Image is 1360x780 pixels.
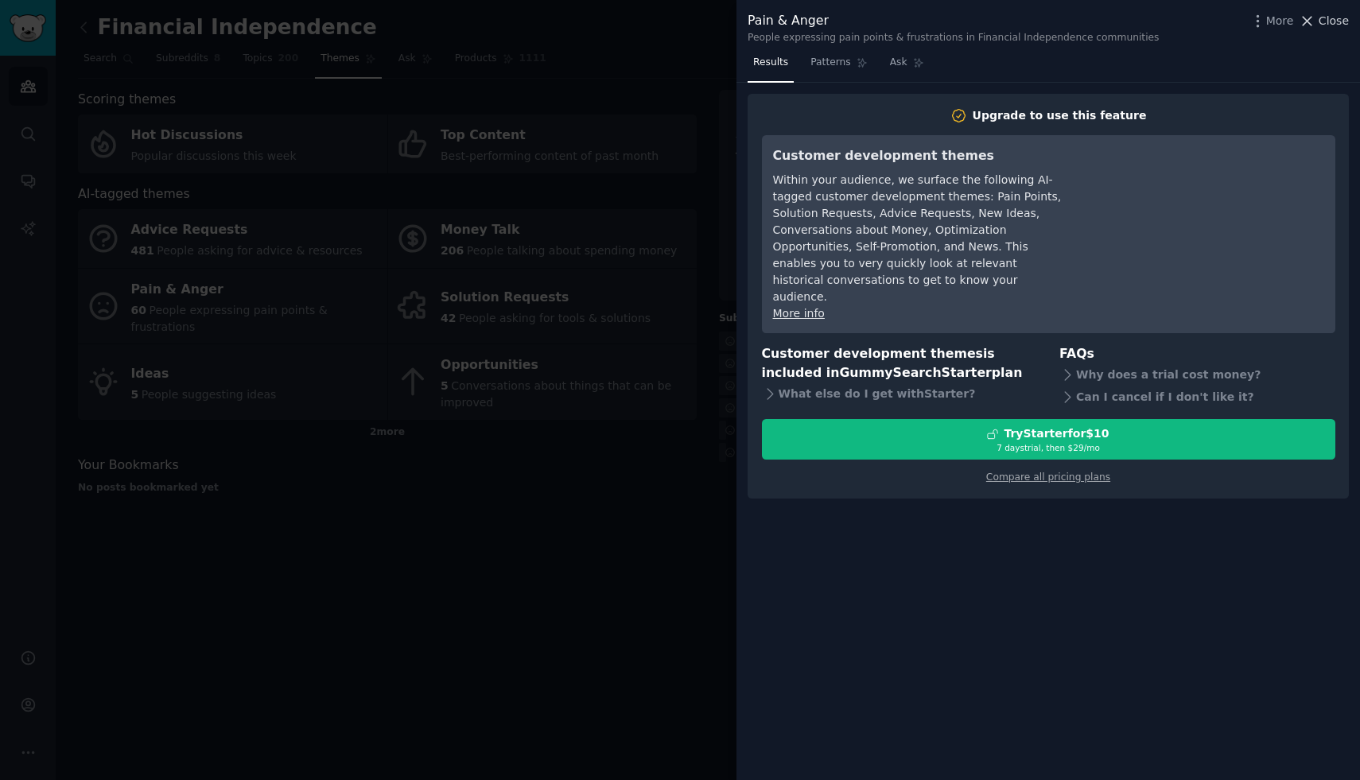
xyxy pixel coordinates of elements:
h3: FAQs [1059,344,1335,364]
span: More [1266,13,1294,29]
span: Close [1319,13,1349,29]
div: Can I cancel if I don't like it? [1059,386,1335,408]
div: Why does a trial cost money? [1059,363,1335,386]
a: Patterns [805,50,872,83]
div: Pain & Anger [748,11,1160,31]
span: Results [753,56,788,70]
div: What else do I get with Starter ? [762,383,1038,406]
button: TryStarterfor$107 daystrial, then $29/mo [762,419,1335,460]
span: Patterns [810,56,850,70]
div: Try Starter for $10 [1004,425,1109,442]
iframe: YouTube video player [1086,146,1324,266]
div: 7 days trial, then $ 29 /mo [763,442,1335,453]
button: Close [1299,13,1349,29]
a: Compare all pricing plans [986,471,1110,483]
span: Ask [890,56,907,70]
button: More [1249,13,1294,29]
span: GummySearch Starter [839,365,991,380]
a: Results [748,50,794,83]
a: Ask [884,50,930,83]
div: Upgrade to use this feature [973,107,1147,124]
h3: Customer development themes is included in plan [762,344,1038,383]
div: People expressing pain points & frustrations in Financial Independence communities [748,31,1160,45]
a: More info [773,307,825,320]
h3: Customer development themes [773,146,1063,166]
div: Within your audience, we surface the following AI-tagged customer development themes: Pain Points... [773,172,1063,305]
